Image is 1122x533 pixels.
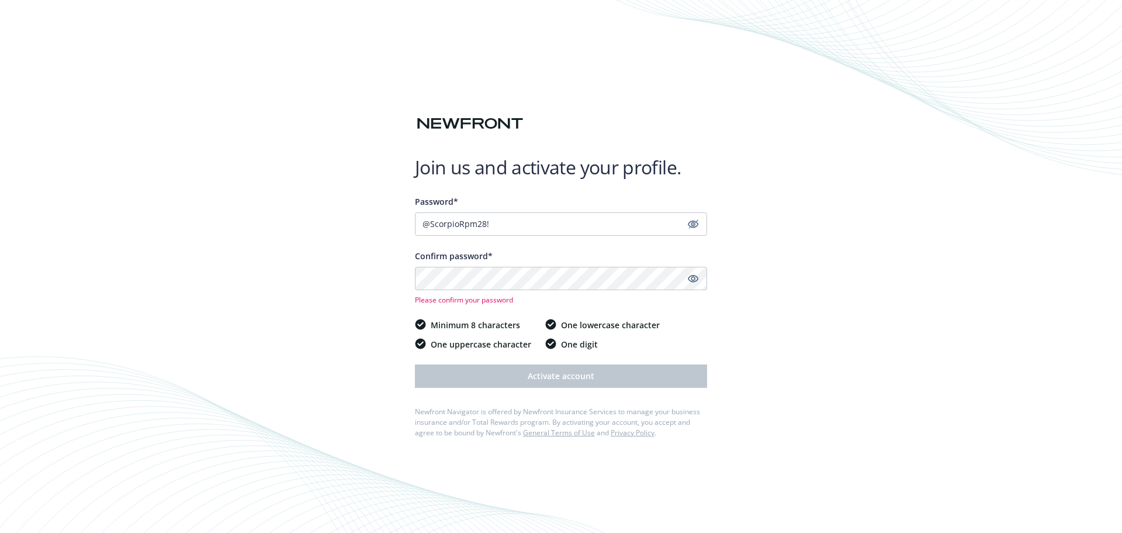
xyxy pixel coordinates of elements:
input: Enter a unique password... [415,212,707,236]
a: Hide password [686,217,700,231]
span: One lowercase character [561,319,660,331]
span: Please confirm your password [415,295,707,305]
span: Password* [415,196,458,207]
span: One uppercase character [431,338,531,350]
h1: Join us and activate your profile. [415,156,707,179]
span: Confirm password* [415,250,493,262]
a: General Terms of Use [523,428,595,438]
img: Newfront logo [415,114,525,134]
span: One digit [561,338,598,350]
div: Newfront Navigator is offered by Newfront Insurance Services to manage your business insurance an... [415,407,707,438]
input: Confirm your unique password... [415,267,707,290]
button: Activate account [415,364,707,388]
a: Privacy Policy [611,428,654,438]
a: Show password [686,271,700,286]
span: Activate account [528,370,594,381]
span: Minimum 8 characters [431,319,520,331]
